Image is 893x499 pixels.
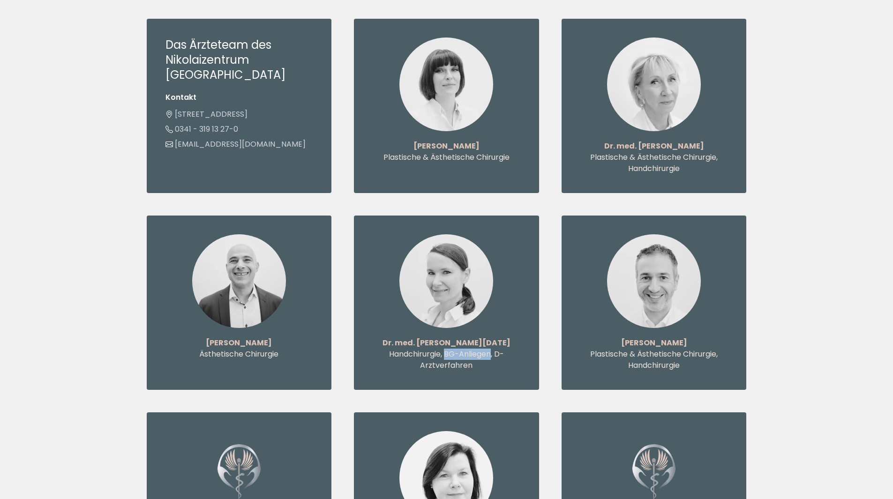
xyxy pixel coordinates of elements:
img: Dr. med. Susanne Freitag - Handchirurgie, BG-Anliegen, D-Arztverfahren [399,234,493,328]
strong: Dr. med. [PERSON_NAME] [604,141,704,151]
a: 0341 - 319 13 27-0 [165,124,238,134]
p: Plastische & Ästhetische Chirurgie, Handchirurgie [580,349,728,371]
img: Moritz Brill - Plastische & Ästhetische Chirurgie, Handchirurgie [607,234,701,328]
p: [PERSON_NAME] [165,337,313,349]
li: Kontakt [165,92,313,103]
a: [EMAIL_ADDRESS][DOMAIN_NAME] [165,139,306,149]
p: Plastische & Ästhetische Chirurgie, Handchirurgie [580,152,728,174]
p: [PERSON_NAME] [580,337,728,349]
img: Dr. med. Christiane Köpcke - Plastische & Ästhetische Chirurgie, Handchirurgie [607,37,701,131]
p: Plastische & Ästhetische Chirurgie [373,152,520,163]
h3: Das Ärzteteam des Nikolaizentrum [GEOGRAPHIC_DATA] [165,37,313,82]
a: [STREET_ADDRESS] [165,109,248,119]
strong: Dr. med. [PERSON_NAME][DATE] [383,337,510,348]
p: Handchirurgie, BG-Anliegen, D-Arztverfahren [373,349,520,371]
img: Olena Urbach - Plastische & Ästhetische Chirurgie [399,37,493,131]
img: Hassan Azi - Ästhetische Chirurgie [192,234,286,328]
p: [PERSON_NAME] [373,141,520,152]
p: Ästhetische Chirurgie [165,349,313,360]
